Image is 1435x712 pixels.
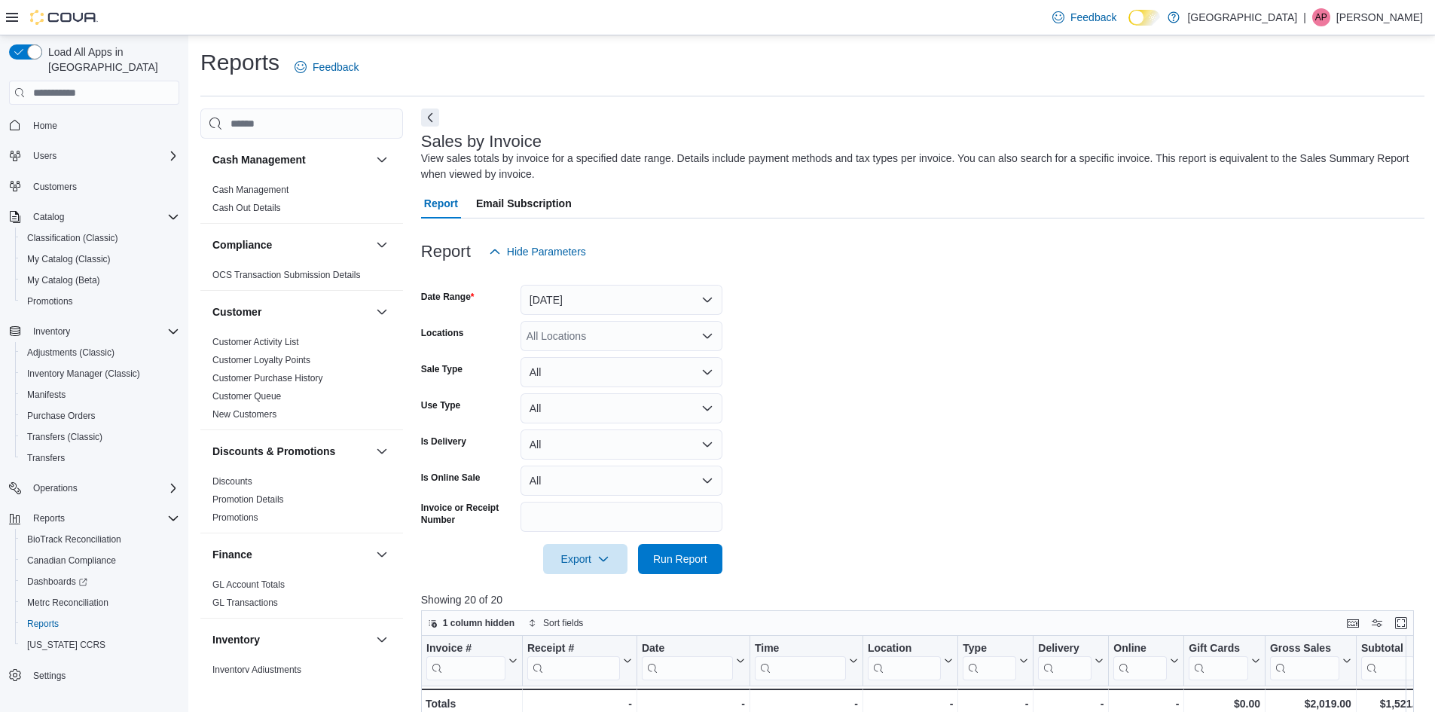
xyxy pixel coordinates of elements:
a: Discounts [212,476,252,487]
button: Export [543,544,627,574]
button: Receipt # [527,642,632,680]
a: Metrc Reconciliation [21,594,114,612]
a: Manifests [21,386,72,404]
button: 1 column hidden [422,614,521,632]
span: Hide Parameters [507,244,586,259]
span: Cash Out Details [212,202,281,214]
a: Classification (Classic) [21,229,124,247]
div: Receipt # URL [527,642,620,680]
span: Metrc Reconciliation [27,597,108,609]
button: All [521,357,722,387]
button: Compliance [212,237,370,252]
div: Delivery [1038,642,1092,680]
button: Adjustments (Classic) [15,342,185,363]
span: Reports [27,618,59,630]
label: Use Type [421,399,460,411]
button: Reports [27,509,71,527]
span: Catalog [33,211,64,223]
span: My Catalog (Beta) [21,271,179,289]
span: Inventory Adjustments [212,664,301,676]
span: Feedback [313,60,359,75]
button: Catalog [3,206,185,228]
button: Inventory Manager (Classic) [15,363,185,384]
button: Manifests [15,384,185,405]
a: GL Account Totals [212,579,285,590]
span: Users [27,147,179,165]
div: Gift Cards [1189,642,1248,656]
button: Catalog [27,208,70,226]
div: Type [963,642,1016,656]
button: Run Report [638,544,722,574]
span: Users [33,150,56,162]
button: Time [755,642,858,680]
button: All [521,466,722,496]
span: Home [33,120,57,132]
p: [PERSON_NAME] [1336,8,1423,26]
span: Settings [33,670,66,682]
h1: Reports [200,47,279,78]
a: [US_STATE] CCRS [21,636,111,654]
button: Operations [3,478,185,499]
a: New Customers [212,409,276,420]
a: Settings [27,667,72,685]
span: Settings [27,666,179,685]
button: Discounts & Promotions [212,444,370,459]
a: My Catalog (Beta) [21,271,106,289]
div: Type [963,642,1016,680]
p: Showing 20 of 20 [421,592,1424,607]
a: Home [27,117,63,135]
button: Invoice # [426,642,518,680]
div: Alyssa Poage [1312,8,1330,26]
a: Feedback [289,52,365,82]
span: Washington CCRS [21,636,179,654]
span: Operations [27,479,179,497]
div: Cash Management [200,181,403,223]
span: BioTrack Reconciliation [27,533,121,545]
label: Date Range [421,291,475,303]
div: Location [868,642,941,680]
a: Customers [27,178,83,196]
span: Purchase Orders [27,410,96,422]
button: Metrc Reconciliation [15,592,185,613]
button: Next [421,108,439,127]
a: OCS Transaction Submission Details [212,270,361,280]
button: BioTrack Reconciliation [15,529,185,550]
span: Canadian Compliance [21,552,179,570]
div: Receipt # [527,642,620,656]
a: Transfers [21,449,71,467]
button: [US_STATE] CCRS [15,634,185,655]
p: | [1303,8,1306,26]
button: Location [868,642,953,680]
span: Transfers (Classic) [21,428,179,446]
span: Classification (Classic) [27,232,118,244]
a: Reports [21,615,65,633]
h3: Customer [212,304,261,319]
span: Reports [21,615,179,633]
a: Promotion Details [212,494,284,505]
h3: Discounts & Promotions [212,444,335,459]
button: Type [963,642,1028,680]
button: [DATE] [521,285,722,315]
a: Canadian Compliance [21,552,122,570]
a: Purchase Orders [21,407,102,425]
div: Finance [200,576,403,618]
span: Classification (Classic) [21,229,179,247]
a: Customer Purchase History [212,373,323,384]
div: Delivery [1038,642,1092,656]
span: Sort fields [543,617,583,629]
a: Inventory Manager (Classic) [21,365,146,383]
div: Invoice # [426,642,505,656]
button: Users [3,145,185,167]
button: Gross Sales [1270,642,1351,680]
div: Online [1113,642,1167,656]
span: Customer Queue [212,390,281,402]
span: Discounts [212,475,252,487]
span: Transfers (Classic) [27,431,102,443]
h3: Cash Management [212,152,306,167]
div: Gross Sales [1270,642,1339,656]
label: Locations [421,327,464,339]
div: Online [1113,642,1167,680]
span: Manifests [27,389,66,401]
span: Inventory [27,322,179,341]
button: Inventory [3,321,185,342]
